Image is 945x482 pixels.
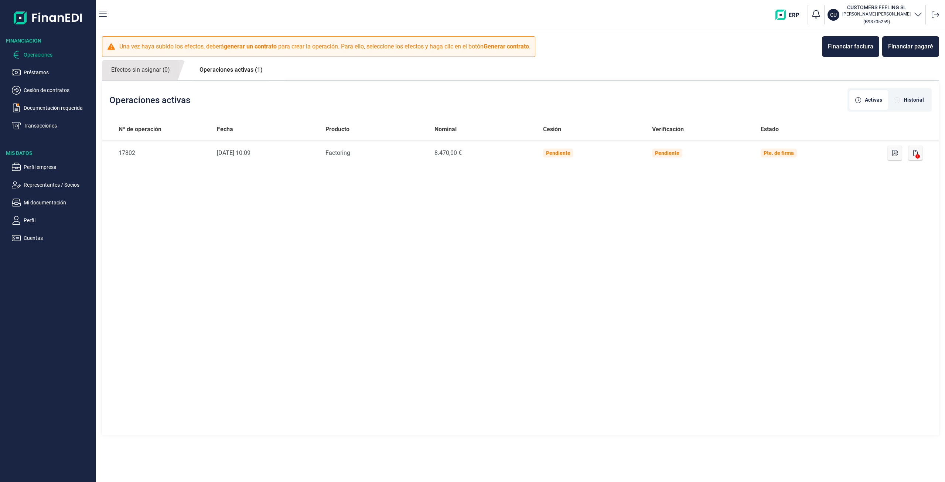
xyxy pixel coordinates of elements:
[761,125,779,134] span: Estado
[546,150,570,156] div: Pendiente
[434,125,457,134] span: Nominal
[24,50,93,59] p: Operaciones
[12,68,93,77] button: Préstamos
[652,125,684,134] span: Verificación
[882,36,939,57] button: Financiar pagaré
[764,150,794,156] div: Pte. de firma
[12,103,93,112] button: Documentación requerida
[119,42,531,51] p: Una vez haya subido los efectos, deberá para crear la operación. Para ello, seleccione los efecto...
[828,4,922,26] button: CUCUSTOMERS FEELING SL[PERSON_NAME] [PERSON_NAME](B93705259)
[24,180,93,189] p: Representantes / Socios
[865,96,882,104] span: Activas
[109,95,190,105] h2: Operaciones activas
[12,50,93,59] button: Operaciones
[224,43,277,50] b: generar un contrato
[14,6,83,30] img: Logo de aplicación
[12,234,93,242] button: Cuentas
[842,11,911,17] p: [PERSON_NAME] [PERSON_NAME]
[12,216,93,225] button: Perfil
[888,90,930,110] div: [object Object]
[190,60,272,80] a: Operaciones activas (1)
[119,125,161,134] span: Nº de operación
[830,11,837,18] p: CU
[119,149,205,157] div: 17802
[849,90,888,110] div: [object Object]
[863,19,890,24] small: Copiar cif
[217,125,233,134] span: Fecha
[434,149,532,157] div: 8.470,00 €
[828,42,873,51] div: Financiar factura
[543,125,561,134] span: Cesión
[24,68,93,77] p: Préstamos
[12,86,93,95] button: Cesión de contratos
[842,4,911,11] h3: CUSTOMERS FEELING SL
[24,86,93,95] p: Cesión de contratos
[12,198,93,207] button: Mi documentación
[24,198,93,207] p: Mi documentación
[12,163,93,172] button: Perfil empresa
[12,121,93,130] button: Transacciones
[904,96,924,104] span: Historial
[775,10,805,20] img: erp
[325,125,349,134] span: Producto
[217,149,314,157] div: [DATE] 10:09
[325,149,423,157] div: Factoring
[12,180,93,189] button: Representantes / Socios
[102,60,179,80] a: Efectos sin asignar (0)
[24,121,93,130] p: Transacciones
[24,163,93,172] p: Perfil empresa
[24,103,93,112] p: Documentación requerida
[24,216,93,225] p: Perfil
[888,42,933,51] div: Financiar pagaré
[484,43,529,50] b: Generar contrato
[655,150,679,156] div: Pendiente
[24,234,93,242] p: Cuentas
[822,36,879,57] button: Financiar factura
